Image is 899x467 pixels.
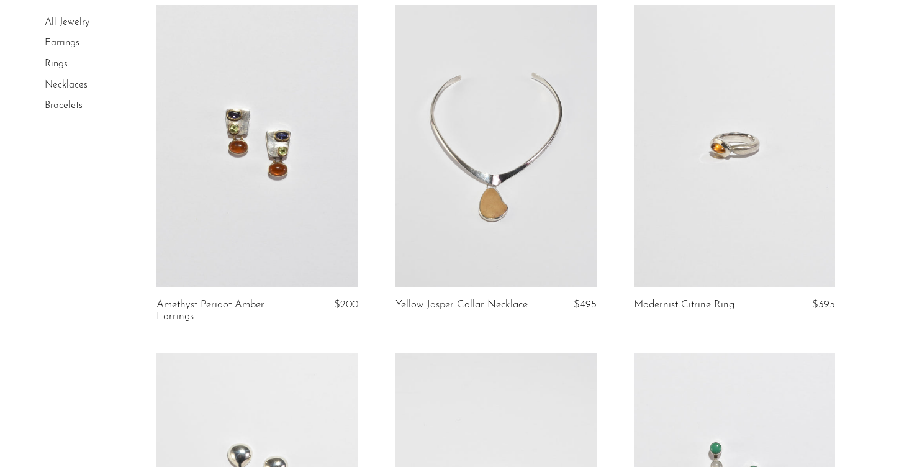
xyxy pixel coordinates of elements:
span: $200 [334,299,358,310]
a: Amethyst Peridot Amber Earrings [156,299,290,322]
span: $395 [812,299,835,310]
span: $495 [574,299,597,310]
a: Modernist Citrine Ring [634,299,734,311]
a: Earrings [45,39,79,48]
a: Rings [45,59,68,69]
a: Necklaces [45,80,88,90]
a: All Jewelry [45,17,89,27]
a: Yellow Jasper Collar Necklace [395,299,528,311]
a: Bracelets [45,101,83,111]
